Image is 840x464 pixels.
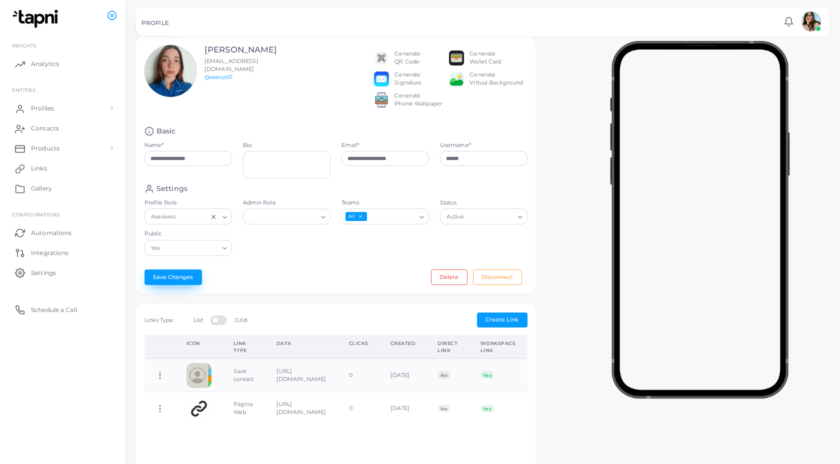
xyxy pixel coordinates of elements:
[394,71,421,87] div: Generate Signature
[437,340,458,353] div: Direct Link
[235,316,246,324] label: Grid
[12,87,35,93] span: ENTITIES
[7,98,117,118] a: Profiles
[7,138,117,158] a: Products
[144,336,175,358] th: Action
[7,178,117,198] a: Gallery
[162,242,218,253] input: Search for option
[449,50,464,65] img: apple-wallet.png
[345,212,367,221] span: All
[31,184,52,193] span: Gallery
[150,212,177,222] span: Asesores
[178,211,207,222] input: Search for option
[801,11,821,31] img: avatar
[445,212,465,222] span: Active
[31,164,47,173] span: Links
[469,50,501,66] div: Generate Wallet Card
[31,104,54,113] span: Profiles
[338,358,379,392] td: 0
[440,141,471,149] label: Username
[480,371,494,379] span: Yes
[276,340,327,347] div: Data
[12,211,59,217] span: Configurations
[12,42,36,48] span: INSIGHTS
[477,312,527,327] button: Create Link
[150,243,162,253] span: Yes
[480,404,494,412] span: Yes
[7,242,117,262] a: Integrations
[265,358,338,392] td: [URL][DOMAIN_NAME]
[357,213,364,220] button: Deselect All
[374,50,389,65] img: qr2.png
[485,316,518,323] span: Create Link
[7,262,117,282] a: Settings
[144,199,232,207] label: Profile Role
[156,126,176,136] h4: Basic
[156,184,187,193] h4: Settings
[610,41,789,398] img: phone-mock.b55596b7.png
[480,340,516,353] div: Workspace Link
[186,340,211,347] div: Icon
[186,363,211,388] img: contactcard.png
[31,59,59,68] span: Analytics
[222,358,265,392] td: Save contact
[338,392,379,425] td: 0
[449,71,464,86] img: e64e04433dee680bcc62d3a6779a8f701ecaf3be228fb80ea91b313d80e16e10.png
[390,340,416,347] div: Created
[204,45,297,55] h3: [PERSON_NAME]
[341,208,429,224] div: Search for option
[31,228,71,237] span: Automations
[431,269,467,284] button: Delete
[243,199,330,207] label: Admin Role
[440,208,527,224] div: Search for option
[466,211,514,222] input: Search for option
[374,92,389,107] img: 522fc3d1c3555ff804a1a379a540d0107ed87845162a92721bf5e2ebbcc3ae6c.png
[341,141,359,149] label: Email
[379,392,427,425] td: [DATE]
[204,73,232,80] a: @asesor51
[349,340,368,347] div: Clicks
[31,248,68,257] span: Integrations
[144,240,232,256] div: Search for option
[341,199,429,207] label: Teams
[144,269,202,284] button: Save Changes
[222,392,265,425] td: Página Web
[368,211,415,222] input: Search for option
[469,71,523,87] div: Generate Virtual Background
[394,92,442,108] div: Generate Phone Wallpaper
[9,9,64,28] img: logo
[7,158,117,178] a: Links
[243,208,330,224] div: Search for option
[374,71,389,86] img: email.png
[247,211,317,222] input: Search for option
[186,396,211,421] img: customlink.png
[233,340,254,353] div: Link Type
[210,213,217,221] button: Clear Selected
[243,141,330,149] label: Bio
[31,124,59,133] span: Contacts
[394,50,420,66] div: Generate QR Code
[7,222,117,242] a: Automations
[204,57,258,72] span: [EMAIL_ADDRESS][DOMAIN_NAME]
[193,316,202,324] label: List
[798,11,823,31] a: avatar
[31,305,77,314] span: Schedule a Call
[141,19,169,26] h5: PROFILE
[7,118,117,138] a: Contacts
[437,371,450,379] span: No
[31,144,59,153] span: Products
[144,230,232,238] label: Public
[7,54,117,74] a: Analytics
[265,392,338,425] td: [URL][DOMAIN_NAME]
[437,404,450,412] span: No
[473,269,522,284] button: Disconnect
[379,358,427,392] td: [DATE]
[144,141,164,149] label: Name
[144,208,232,224] div: Search for option
[144,316,174,323] span: Links Type:
[7,299,117,319] a: Schedule a Call
[31,268,56,277] span: Settings
[440,199,527,207] label: Status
